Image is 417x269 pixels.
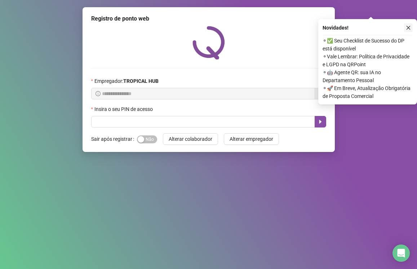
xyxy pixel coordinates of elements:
[323,84,413,100] span: ⚬ 🚀 Em Breve, Atualização Obrigatória de Proposta Comercial
[94,77,159,85] span: Empregador :
[91,14,326,23] div: Registro de ponto web
[169,135,212,143] span: Alterar colaborador
[323,53,413,68] span: ⚬ Vale Lembrar: Política de Privacidade e LGPD na QRPoint
[192,26,225,59] img: QRPoint
[323,37,413,53] span: ⚬ ✅ Seu Checklist de Sucesso do DP está disponível
[224,133,279,145] button: Alterar empregador
[406,25,411,30] span: close
[323,68,413,84] span: ⚬ 🤖 Agente QR: sua IA no Departamento Pessoal
[96,91,101,96] span: info-circle
[392,245,410,262] div: Open Intercom Messenger
[91,133,137,145] label: Sair após registrar
[163,133,218,145] button: Alterar colaborador
[323,24,349,32] span: Novidades !
[91,105,158,113] label: Insira o seu PIN de acesso
[318,119,323,125] span: caret-right
[123,78,159,84] strong: TROPICAL HUB
[230,135,273,143] span: Alterar empregador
